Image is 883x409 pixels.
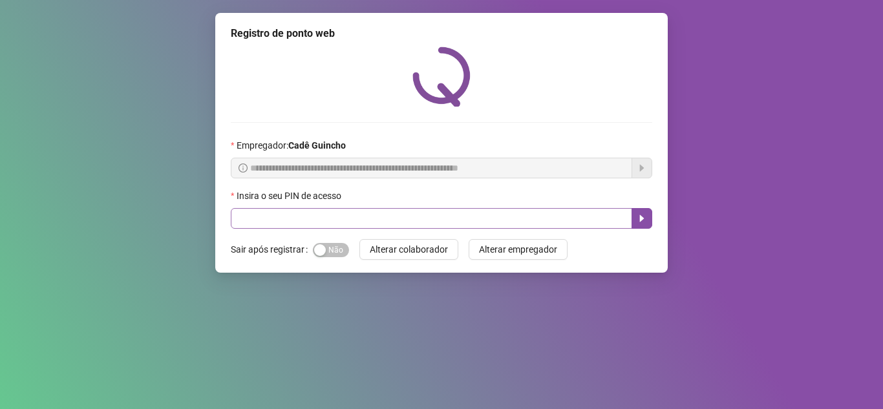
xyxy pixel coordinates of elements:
[237,138,346,152] span: Empregador :
[479,242,557,257] span: Alterar empregador
[370,242,448,257] span: Alterar colaborador
[637,213,647,224] span: caret-right
[288,140,346,151] strong: Cadê Guincho
[469,239,568,260] button: Alterar empregador
[412,47,471,107] img: QRPoint
[239,163,248,173] span: info-circle
[231,189,350,203] label: Insira o seu PIN de acesso
[231,26,652,41] div: Registro de ponto web
[231,239,313,260] label: Sair após registrar
[359,239,458,260] button: Alterar colaborador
